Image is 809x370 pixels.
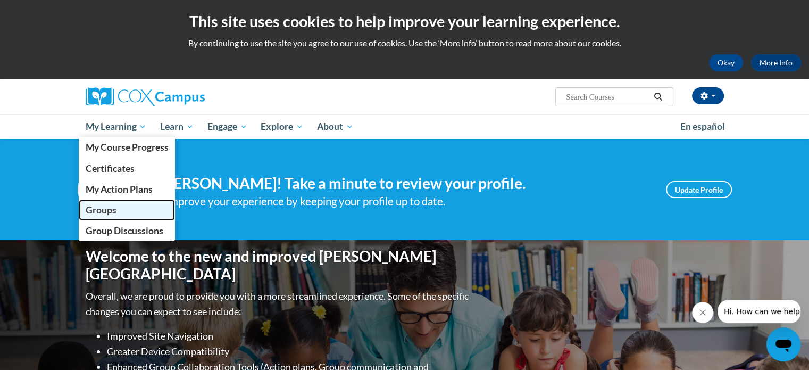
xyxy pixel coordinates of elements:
[70,114,740,139] div: Main menu
[201,114,254,139] a: Engage
[160,120,194,133] span: Learn
[85,163,134,174] span: Certificates
[8,37,801,49] p: By continuing to use the site you agree to our use of cookies. Use the ‘More info’ button to read...
[79,158,176,179] a: Certificates
[317,120,353,133] span: About
[751,54,801,71] a: More Info
[673,116,732,138] a: En español
[666,181,732,198] a: Update Profile
[85,120,146,133] span: My Learning
[650,91,666,103] button: Search
[254,114,310,139] a: Explore
[565,91,650,103] input: Search Courses
[141,193,650,210] div: Help improve your experience by keeping your profile up to date.
[153,114,201,139] a: Learn
[207,120,247,133] span: Engage
[85,204,116,216] span: Groups
[85,184,152,195] span: My Action Plans
[141,175,650,193] h4: Hi [PERSON_NAME]! Take a minute to review your profile.
[107,328,471,344] li: Improved Site Navigation
[79,179,176,200] a: My Action Plans
[692,302,713,323] iframe: Close message
[79,137,176,158] a: My Course Progress
[79,200,176,220] a: Groups
[79,114,154,139] a: My Learning
[86,87,288,106] a: Cox Campus
[79,220,176,241] a: Group Discussions
[6,7,86,16] span: Hi. How can we help?
[86,289,471,319] p: Overall, we are proud to provide you with a more streamlined experience. Some of the specific cha...
[261,120,303,133] span: Explore
[709,54,743,71] button: Okay
[310,114,360,139] a: About
[86,87,205,106] img: Cox Campus
[107,344,471,359] li: Greater Device Compatibility
[78,166,126,213] img: Profile Image
[680,121,725,132] span: En español
[692,87,724,104] button: Account Settings
[766,327,800,361] iframe: Button to launch messaging window
[718,300,800,323] iframe: Message from company
[85,142,168,153] span: My Course Progress
[85,225,163,236] span: Group Discussions
[8,11,801,32] h2: This site uses cookies to help improve your learning experience.
[86,248,471,283] h1: Welcome to the new and improved [PERSON_NAME][GEOGRAPHIC_DATA]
